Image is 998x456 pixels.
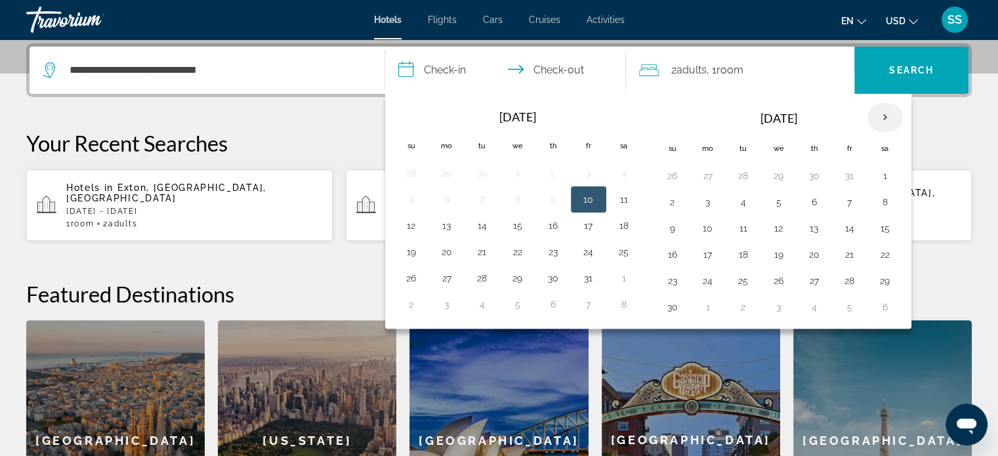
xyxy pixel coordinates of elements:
[66,219,94,228] span: 1
[768,272,789,290] button: Day 26
[839,219,860,238] button: Day 14
[804,167,825,185] button: Day 30
[578,190,599,209] button: Day 10
[613,295,634,314] button: Day 8
[804,245,825,264] button: Day 20
[401,190,422,209] button: Day 5
[374,14,402,25] a: Hotels
[854,47,968,94] button: Search
[662,193,683,211] button: Day 2
[886,16,905,26] span: USD
[839,272,860,290] button: Day 28
[472,269,493,287] button: Day 28
[886,11,918,30] button: Change currency
[697,298,718,316] button: Day 1
[662,272,683,290] button: Day 23
[26,281,972,307] h2: Featured Destinations
[401,295,422,314] button: Day 2
[626,47,854,94] button: Travelers: 2 adults, 0 children
[946,404,988,446] iframe: Button to launch messaging window
[875,298,896,316] button: Day 6
[804,193,825,211] button: Day 6
[401,269,422,287] button: Day 26
[733,193,754,211] button: Day 4
[733,298,754,316] button: Day 2
[676,64,706,76] span: Adults
[613,243,634,261] button: Day 25
[875,272,896,290] button: Day 29
[483,14,503,25] a: Cars
[66,207,322,216] p: [DATE] - [DATE]
[662,167,683,185] button: Day 26
[543,164,564,182] button: Day 2
[436,295,457,314] button: Day 3
[26,130,972,156] p: Your Recent Searches
[662,245,683,264] button: Day 16
[26,169,333,241] button: Hotels in Exton, [GEOGRAPHIC_DATA], [GEOGRAPHIC_DATA][DATE] - [DATE]1Room2Adults
[507,243,528,261] button: Day 22
[697,167,718,185] button: Day 27
[529,14,560,25] a: Cruises
[108,219,137,228] span: Adults
[472,190,493,209] button: Day 7
[662,298,683,316] button: Day 30
[507,217,528,235] button: Day 15
[662,219,683,238] button: Day 9
[401,243,422,261] button: Day 19
[867,102,903,133] button: Next month
[346,169,652,241] button: Hotels in [GEOGRAPHIC_DATA], [GEOGRAPHIC_DATA], [GEOGRAPHIC_DATA] (ORL)[DATE] - [DATE]1Room2Adults
[768,167,789,185] button: Day 29
[733,272,754,290] button: Day 25
[578,243,599,261] button: Day 24
[804,219,825,238] button: Day 13
[68,60,365,80] input: Search hotel destination
[613,217,634,235] button: Day 18
[507,164,528,182] button: Day 1
[839,167,860,185] button: Day 31
[30,47,968,94] div: Search widget
[706,61,743,79] span: , 1
[578,217,599,235] button: Day 17
[875,219,896,238] button: Day 15
[394,102,642,318] table: Left calendar grid
[875,167,896,185] button: Day 1
[804,298,825,316] button: Day 4
[804,272,825,290] button: Day 27
[578,295,599,314] button: Day 7
[429,102,606,131] th: [DATE]
[697,193,718,211] button: Day 3
[66,182,266,203] span: Exton, [GEOGRAPHIC_DATA], [GEOGRAPHIC_DATA]
[655,102,903,320] table: Right calendar grid
[768,193,789,211] button: Day 5
[507,295,528,314] button: Day 5
[543,295,564,314] button: Day 6
[697,245,718,264] button: Day 17
[587,14,625,25] a: Activities
[472,243,493,261] button: Day 21
[613,190,634,209] button: Day 11
[543,269,564,287] button: Day 30
[543,190,564,209] button: Day 9
[839,193,860,211] button: Day 7
[613,164,634,182] button: Day 4
[543,243,564,261] button: Day 23
[839,298,860,316] button: Day 5
[436,269,457,287] button: Day 27
[66,182,114,193] span: Hotels in
[436,190,457,209] button: Day 6
[690,102,867,134] th: [DATE]
[472,295,493,314] button: Day 4
[543,217,564,235] button: Day 16
[578,164,599,182] button: Day 3
[697,272,718,290] button: Day 24
[613,269,634,287] button: Day 1
[889,65,934,75] span: Search
[103,219,137,228] span: 2
[436,217,457,235] button: Day 13
[436,164,457,182] button: Day 29
[578,269,599,287] button: Day 31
